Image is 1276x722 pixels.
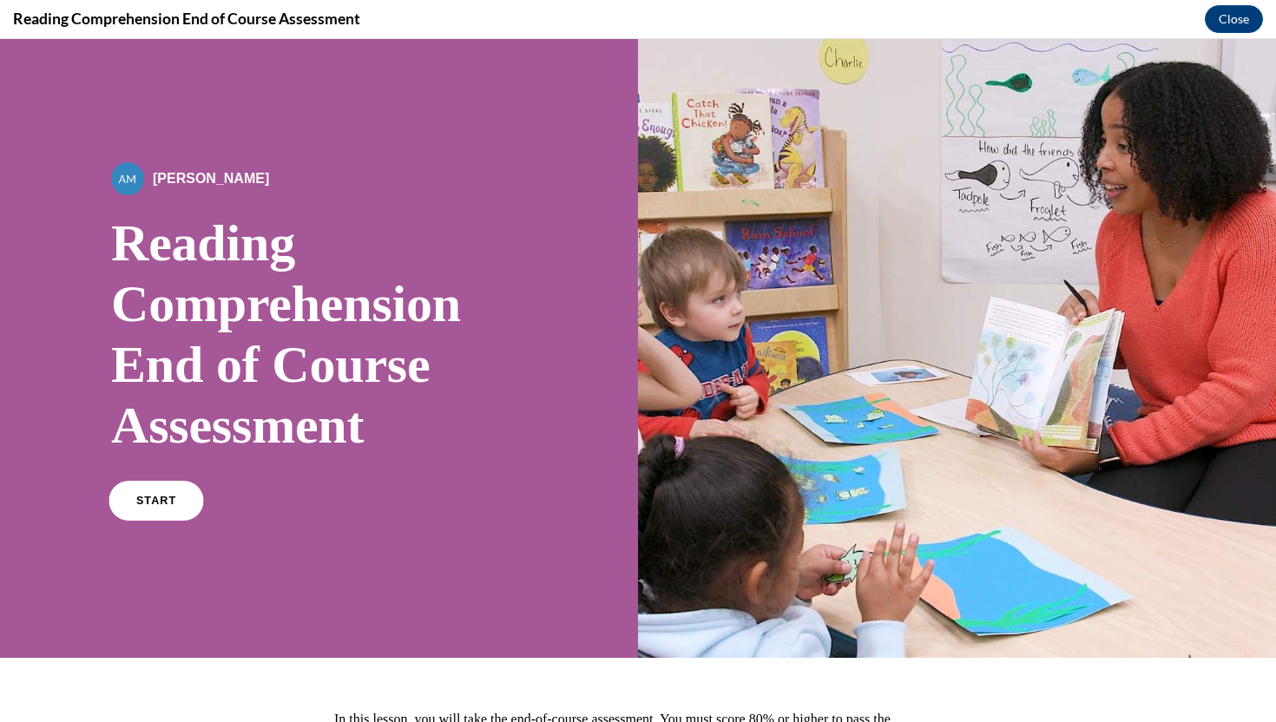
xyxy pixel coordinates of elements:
h1: Reading Comprehension End of Course Assessment [111,174,527,417]
span: [PERSON_NAME] [153,132,269,147]
h4: Reading Comprehension End of Course Assessment [13,8,360,30]
button: Close [1205,5,1263,33]
a: START [109,442,203,482]
span: START [136,456,176,469]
